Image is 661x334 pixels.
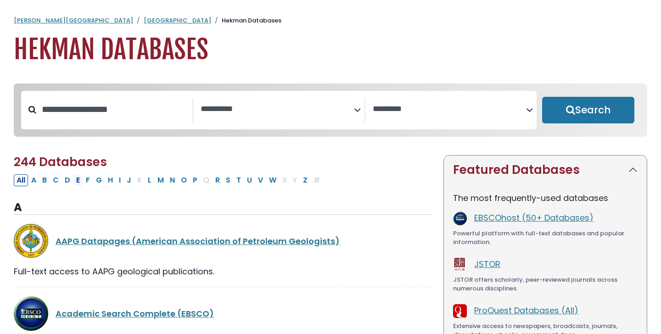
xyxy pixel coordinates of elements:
[105,174,116,186] button: Filter Results H
[453,192,638,204] p: The most frequently-used databases
[83,174,93,186] button: Filter Results F
[213,174,223,186] button: Filter Results R
[14,201,432,215] h3: A
[453,229,638,247] div: Powerful platform with full-text databases and popular information.
[234,174,244,186] button: Filter Results T
[145,174,154,186] button: Filter Results L
[36,102,192,117] input: Search database by title or keyword
[474,212,594,223] a: EBSCOhost (50+ Databases)
[14,16,647,25] nav: breadcrumb
[474,258,500,270] a: JSTOR
[14,16,133,25] a: [PERSON_NAME][GEOGRAPHIC_DATA]
[453,275,638,293] div: JSTOR offers scholarly, peer-reviewed journals across numerous disciplines.
[255,174,266,186] button: Filter Results V
[178,174,190,186] button: Filter Results O
[14,34,647,65] h1: Hekman Databases
[39,174,50,186] button: Filter Results B
[474,305,578,316] a: ProQuest Databases (All)
[14,174,324,185] div: Alpha-list to filter by first letter of database name
[73,174,83,186] button: Filter Results E
[190,174,200,186] button: Filter Results P
[124,174,134,186] button: Filter Results J
[244,174,255,186] button: Filter Results U
[62,174,73,186] button: Filter Results D
[116,174,123,186] button: Filter Results I
[144,16,211,25] a: [GEOGRAPHIC_DATA]
[93,174,105,186] button: Filter Results G
[14,265,432,278] div: Full-text access to AAPG geological publications.
[211,16,281,25] li: Hekman Databases
[201,105,354,114] textarea: Search
[50,174,62,186] button: Filter Results C
[167,174,178,186] button: Filter Results N
[223,174,233,186] button: Filter Results S
[373,105,526,114] textarea: Search
[155,174,167,186] button: Filter Results M
[28,174,39,186] button: Filter Results A
[300,174,310,186] button: Filter Results Z
[56,308,214,319] a: Academic Search Complete (EBSCO)
[14,83,647,137] nav: Search filters
[542,97,634,123] button: Submit for Search Results
[14,174,28,186] button: All
[266,174,279,186] button: Filter Results W
[14,154,107,170] span: 244 Databases
[56,235,340,247] a: AAPG Datapages (American Association of Petroleum Geologists)
[444,156,647,184] button: Featured Databases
